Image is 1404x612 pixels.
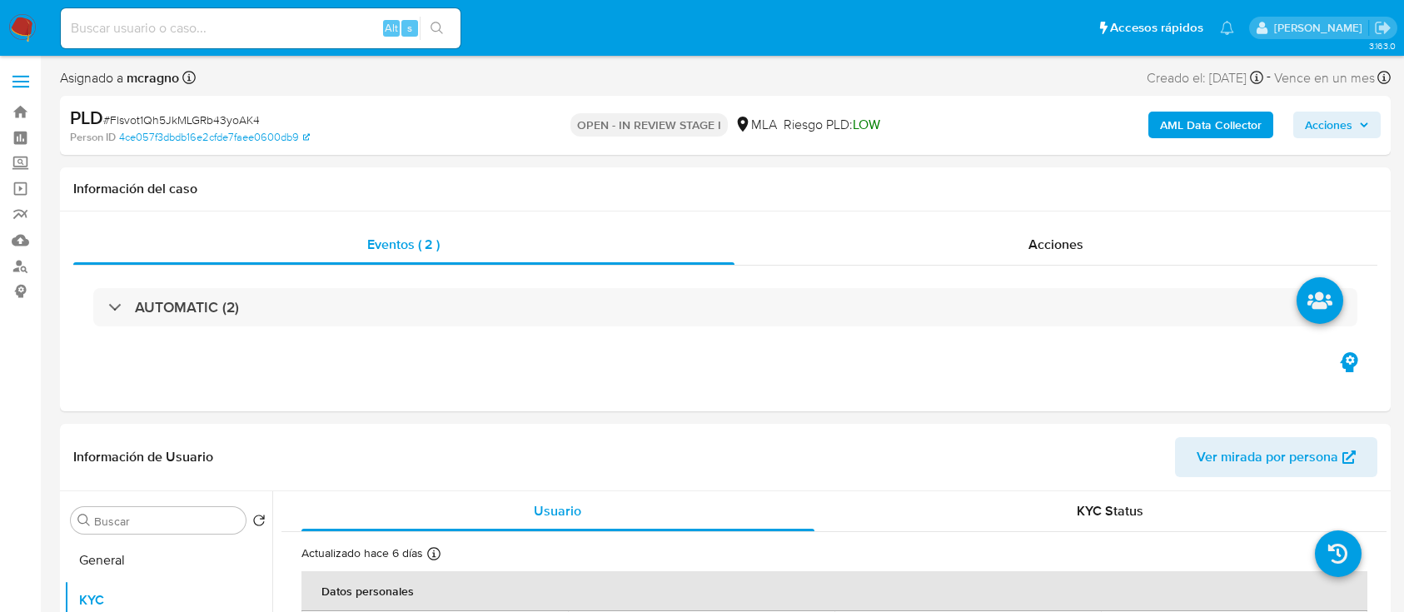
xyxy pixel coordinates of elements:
[119,130,310,145] a: 4ce057f3dbdb16e2cfde7faee0600db9
[61,17,461,39] input: Buscar usuario o caso...
[73,181,1377,197] h1: Información del caso
[60,69,179,87] span: Asignado a
[1077,501,1143,520] span: KYC Status
[94,514,239,529] input: Buscar
[135,298,239,316] h3: AUTOMATIC (2)
[1305,112,1352,138] span: Acciones
[70,104,103,131] b: PLD
[1374,19,1392,37] a: Salir
[420,17,454,40] button: search-icon
[1110,19,1203,37] span: Accesos rápidos
[77,514,91,527] button: Buscar
[1148,112,1273,138] button: AML Data Collector
[252,514,266,532] button: Volver al orden por defecto
[784,116,880,134] span: Riesgo PLD:
[1274,20,1368,36] p: marielabelen.cragno@mercadolibre.com
[1028,235,1083,254] span: Acciones
[103,112,260,128] span: # Flsvot1Qh5JkMLGRb43yoAK4
[1147,67,1263,89] div: Creado el: [DATE]
[1160,112,1262,138] b: AML Data Collector
[70,130,116,145] b: Person ID
[1274,69,1375,87] span: Vence en un mes
[385,20,398,36] span: Alt
[123,68,179,87] b: mcragno
[534,501,581,520] span: Usuario
[301,545,423,561] p: Actualizado hace 6 días
[64,540,272,580] button: General
[1197,437,1338,477] span: Ver mirada por persona
[1293,112,1381,138] button: Acciones
[734,116,777,134] div: MLA
[93,288,1357,326] div: AUTOMATIC (2)
[367,235,440,254] span: Eventos ( 2 )
[407,20,412,36] span: s
[301,571,1367,611] th: Datos personales
[73,449,213,465] h1: Información de Usuario
[1220,21,1234,35] a: Notificaciones
[853,115,880,134] span: LOW
[570,113,728,137] p: OPEN - IN REVIEW STAGE I
[1175,437,1377,477] button: Ver mirada por persona
[1267,67,1271,89] span: -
